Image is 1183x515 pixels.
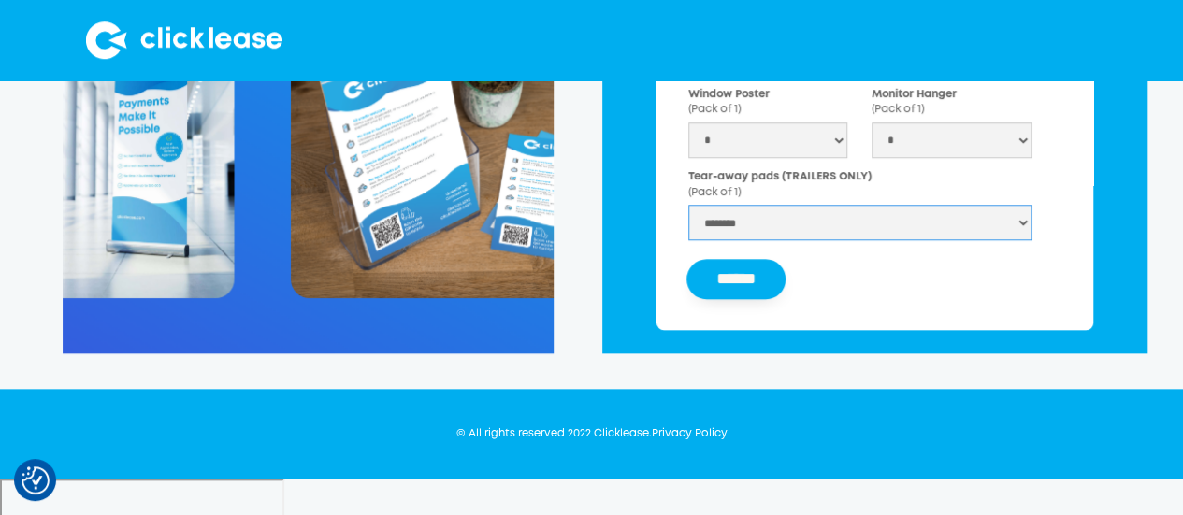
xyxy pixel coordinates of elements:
[688,169,1032,200] label: Tear-away pads (TRAILERS ONLY)
[22,466,50,494] img: Revisit consent button
[456,426,728,442] div: © All rights reserved 2022 Clicklease.
[688,188,741,197] span: (Pack of 1)
[688,105,741,114] span: (Pack of 1)
[652,429,728,438] a: Privacy Policy
[872,87,1031,118] label: Monitor Hanger
[86,21,282,59] img: Clicklease logo
[872,105,924,114] span: (Pack of 1)
[688,87,847,118] label: Window Poster
[22,466,50,494] button: Consent Preferences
